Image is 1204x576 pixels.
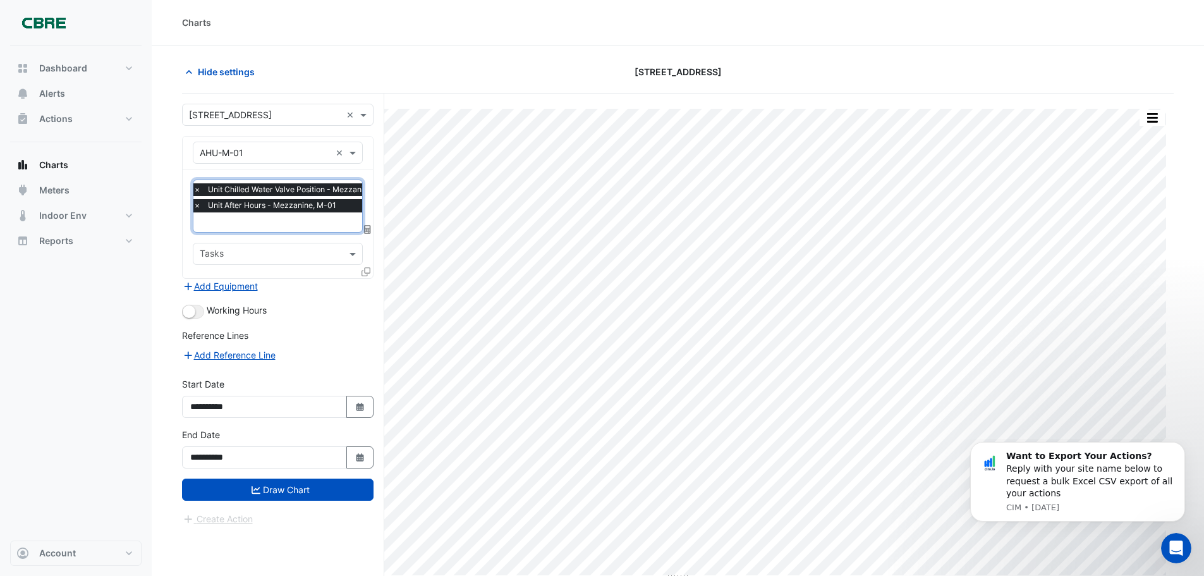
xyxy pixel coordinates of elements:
span: Charts [39,159,68,171]
app-icon: Dashboard [16,62,29,75]
app-icon: Charts [16,159,29,171]
button: Meters [10,178,142,203]
span: Actions [39,113,73,125]
img: Company Logo [15,10,72,35]
div: Charts [182,16,211,29]
button: Add Equipment [182,279,258,293]
span: Clone Favourites and Tasks from this Equipment to other Equipment [362,266,370,277]
span: Account [39,547,76,560]
iframe: Intercom live chat [1161,533,1191,563]
span: Reports [39,235,73,247]
label: Start Date [182,377,224,391]
app-icon: Indoor Env [16,209,29,222]
app-icon: Meters [16,184,29,197]
app-icon: Reports [16,235,29,247]
app-icon: Actions [16,113,29,125]
fa-icon: Select Date [355,452,366,463]
div: Tasks [198,247,224,263]
span: Choose Function [362,224,374,235]
span: Hide settings [198,65,255,78]
button: Actions [10,106,142,132]
label: Reference Lines [182,329,248,342]
span: × [192,183,203,196]
button: Reports [10,228,142,254]
button: More Options [1140,110,1165,126]
button: Draw Chart [182,479,374,501]
button: Account [10,541,142,566]
button: Dashboard [10,56,142,81]
span: × [192,199,203,212]
fa-icon: Select Date [355,401,366,412]
span: Alerts [39,87,65,100]
span: Meters [39,184,70,197]
span: Unit After Hours - Mezzanine, M-01 [205,199,339,212]
span: Working Hours [207,305,267,316]
button: Charts [10,152,142,178]
button: Indoor Env [10,203,142,228]
iframe: Intercom notifications message [951,439,1204,570]
button: Hide settings [182,61,263,83]
span: Indoor Env [39,209,87,222]
span: Unit Chilled Water Valve Position - Mezzanine, M-01 [205,183,399,196]
button: Alerts [10,81,142,106]
span: Dashboard [39,62,87,75]
app-icon: Alerts [16,87,29,100]
button: Add Reference Line [182,348,276,362]
span: Clear [336,146,346,159]
label: End Date [182,428,220,441]
app-escalated-ticket-create-button: Please draw the charts first [182,512,253,523]
span: Clear [346,108,357,121]
span: [STREET_ADDRESS] [635,65,722,78]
